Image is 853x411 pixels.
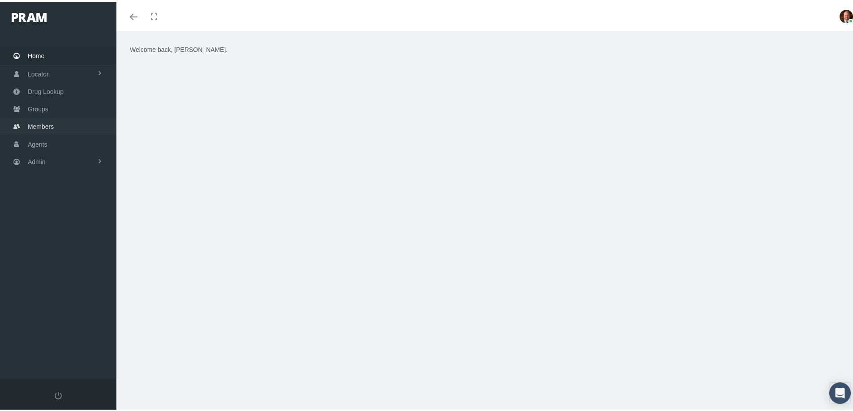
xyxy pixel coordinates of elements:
span: Members [28,116,54,133]
span: Agents [28,134,47,151]
span: Drug Lookup [28,81,64,98]
span: Locator [28,64,49,81]
img: S_Profile_Picture_693.jpg [840,8,853,21]
span: Home [28,46,44,63]
span: Groups [28,99,48,116]
div: Open Intercom Messenger [829,381,851,402]
img: PRAM_20_x_78.png [12,11,47,20]
span: Admin [28,152,46,169]
span: Welcome back, [PERSON_NAME]. [130,44,227,51]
